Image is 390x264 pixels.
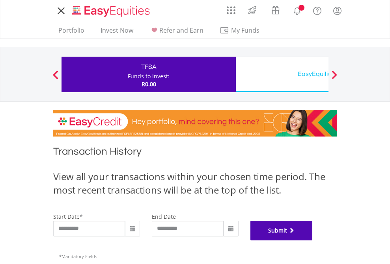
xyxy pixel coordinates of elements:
[220,25,271,35] span: My Funds
[59,253,97,259] span: Mandatory Fields
[55,26,88,39] a: Portfolio
[269,4,282,17] img: vouchers-v2.svg
[128,72,170,80] div: Funds to invest:
[97,26,136,39] a: Invest Now
[53,213,80,220] label: start date
[66,61,231,72] div: TFSA
[222,2,241,15] a: AppsGrid
[48,74,63,82] button: Previous
[264,2,287,17] a: Vouchers
[327,2,347,19] a: My Profile
[159,26,203,35] span: Refer and Earn
[53,144,337,162] h1: Transaction History
[307,2,327,18] a: FAQ's and Support
[142,80,156,88] span: R0.00
[227,6,235,15] img: grid-menu-icon.svg
[53,170,337,197] div: View all your transactions within your chosen time period. The most recent transactions will be a...
[246,4,259,17] img: thrive-v2.svg
[53,110,337,137] img: EasyCredit Promotion Banner
[152,213,176,220] label: end date
[287,2,307,18] a: Notifications
[69,2,153,18] a: Home page
[250,221,313,240] button: Submit
[327,74,342,82] button: Next
[71,5,153,18] img: EasyEquities_Logo.png
[146,26,207,39] a: Refer and Earn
